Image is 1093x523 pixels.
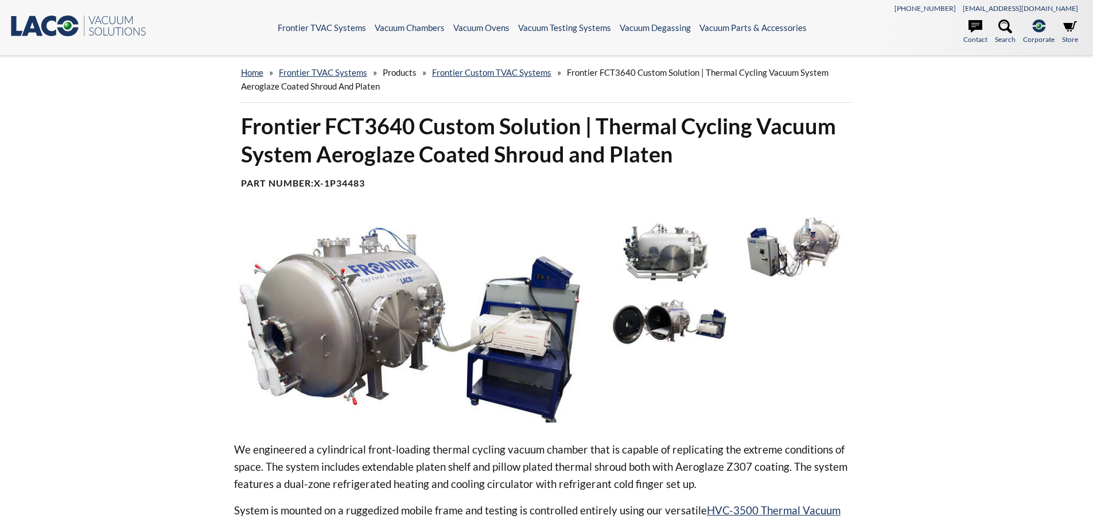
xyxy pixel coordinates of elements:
[432,67,551,78] a: Frontier Custom TVAC Systems
[241,112,853,169] h1: Frontier FCT3640 Custom Solution | Thermal Cycling Vacuum System Aeroglaze Coated Shroud and Platen
[234,217,600,423] img: Frontier Thermal Vacuum Chamber and Chiller System, angled view
[241,67,263,78] a: home
[963,20,987,45] a: Contact
[734,217,853,284] img: Vacuum Chamber With Chiller Connections, rear view
[894,4,956,13] a: [PHONE_NUMBER]
[314,177,365,188] b: X-1P34483
[609,290,728,357] img: Frontier Thermal Vacuum Chamber, Door Open Showing Thermal Shrouds and Rolling Plate
[383,67,417,78] span: Products
[609,217,728,284] img: Vacuum Chamber With Ports And Feedthroughs, side view
[279,67,367,78] a: Frontier TVAC Systems
[453,22,509,33] a: Vacuum Ovens
[995,20,1016,45] a: Search
[518,22,611,33] a: Vacuum Testing Systems
[620,22,691,33] a: Vacuum Degassing
[234,441,859,493] p: We engineered a cylindrical front-loading thermal cycling vacuum chamber that is capable of repli...
[963,4,1078,13] a: [EMAIL_ADDRESS][DOMAIN_NAME]
[699,22,807,33] a: Vacuum Parts & Accessories
[241,67,828,91] span: Frontier FCT3640 Custom Solution | Thermal Cycling Vacuum System Aeroglaze Coated Shroud and Platen
[241,56,853,103] div: » » » »
[1062,20,1078,45] a: Store
[375,22,445,33] a: Vacuum Chambers
[278,22,366,33] a: Frontier TVAC Systems
[1023,34,1055,45] span: Corporate
[241,177,853,189] h4: Part Number:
